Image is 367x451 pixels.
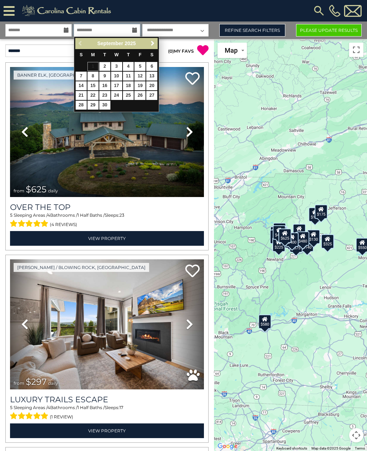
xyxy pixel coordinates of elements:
button: Map camera controls [349,428,363,442]
span: 23 [119,212,124,218]
a: 7 [76,72,87,81]
a: 4 [123,62,134,71]
a: Luxury Trails Escape [10,395,204,404]
a: 26 [134,91,146,100]
a: Banner Elk, [GEOGRAPHIC_DATA] [14,71,101,80]
img: Google [216,442,239,451]
a: Over The Top [10,202,204,212]
a: 28 [76,101,87,110]
span: Thursday [127,52,130,57]
button: Change map style [218,43,247,58]
div: $400 [285,232,298,247]
span: 5 [10,212,13,218]
span: $297 [26,376,47,387]
a: 20 [146,81,157,90]
span: daily [48,380,58,386]
span: Wednesday [114,52,119,57]
span: Map [225,47,238,54]
a: Terms [355,446,365,450]
a: 19 [134,81,146,90]
a: 9 [99,72,110,81]
span: Sunday [80,52,82,57]
span: $625 [26,184,47,195]
div: $349 [293,224,306,238]
a: Open this area in Google Maps (opens a new window) [216,442,239,451]
span: 5 [10,405,13,410]
div: $225 [272,238,285,252]
div: $625 [278,229,291,243]
a: 17 [111,81,122,90]
span: September [97,40,123,46]
a: [PHONE_NUMBER] [327,5,342,17]
span: daily [48,188,58,193]
div: $230 [270,230,283,244]
a: 12 [134,72,146,81]
div: Sleeping Areas / Bathrooms / Sleeps: [10,212,204,229]
a: 8 [87,72,99,81]
a: 30 [99,101,110,110]
span: Next [150,40,156,46]
a: 11 [123,72,134,81]
span: 17 [119,405,123,410]
a: View Property [10,423,204,438]
div: $580 [258,315,271,329]
div: $297 [321,234,334,249]
span: 4 [47,405,50,410]
span: Map data ©2025 Google [311,446,351,450]
a: View Property [10,231,204,246]
a: 16 [99,81,110,90]
span: Monday [91,52,95,57]
a: 2 [99,62,110,71]
a: 25 [123,91,134,100]
a: 18 [123,81,134,90]
button: Toggle fullscreen view [349,43,363,57]
a: 27 [146,91,157,100]
span: 1 Half Baths / [77,405,105,410]
div: $425 [273,225,286,240]
img: thumbnail_167153549.jpeg [10,67,204,197]
span: (1 review) [50,412,73,422]
span: Friday [139,52,142,57]
a: Add to favorites [185,264,200,279]
span: ( ) [168,48,174,54]
a: (0)MY FAVS [168,48,194,54]
span: 1 Half Baths / [77,212,105,218]
a: [PERSON_NAME] / Blowing Rock, [GEOGRAPHIC_DATA] [14,263,149,272]
span: from [14,380,24,386]
div: $175 [308,207,321,222]
span: 4 [47,212,50,218]
a: 10 [111,72,122,81]
div: $130 [307,230,320,244]
img: search-regular.svg [313,4,325,17]
a: 24 [111,91,122,100]
a: Refine Search Filters [219,24,285,37]
a: Add to favorites [185,71,200,87]
a: 22 [87,91,99,100]
a: 15 [87,81,99,90]
a: 14 [76,81,87,90]
div: $125 [273,223,286,237]
a: 6 [146,62,157,71]
a: 23 [99,91,110,100]
span: Saturday [151,52,153,57]
a: 21 [76,91,87,100]
span: 2025 [125,40,136,46]
a: 13 [146,72,157,81]
button: Keyboard shortcuts [276,446,307,451]
div: $325 [321,234,334,249]
span: 0 [170,48,172,54]
div: $175 [314,205,327,219]
div: $480 [296,231,309,246]
span: (4 reviews) [50,220,77,229]
a: Next [148,39,157,48]
a: 3 [111,62,122,71]
a: 29 [87,101,99,110]
button: Please Update Results [296,24,362,37]
a: 5 [134,62,146,71]
img: thumbnail_168695581.jpeg [10,259,204,389]
span: Tuesday [103,52,106,57]
div: $140 [301,238,314,252]
img: Khaki-logo.png [18,4,117,18]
